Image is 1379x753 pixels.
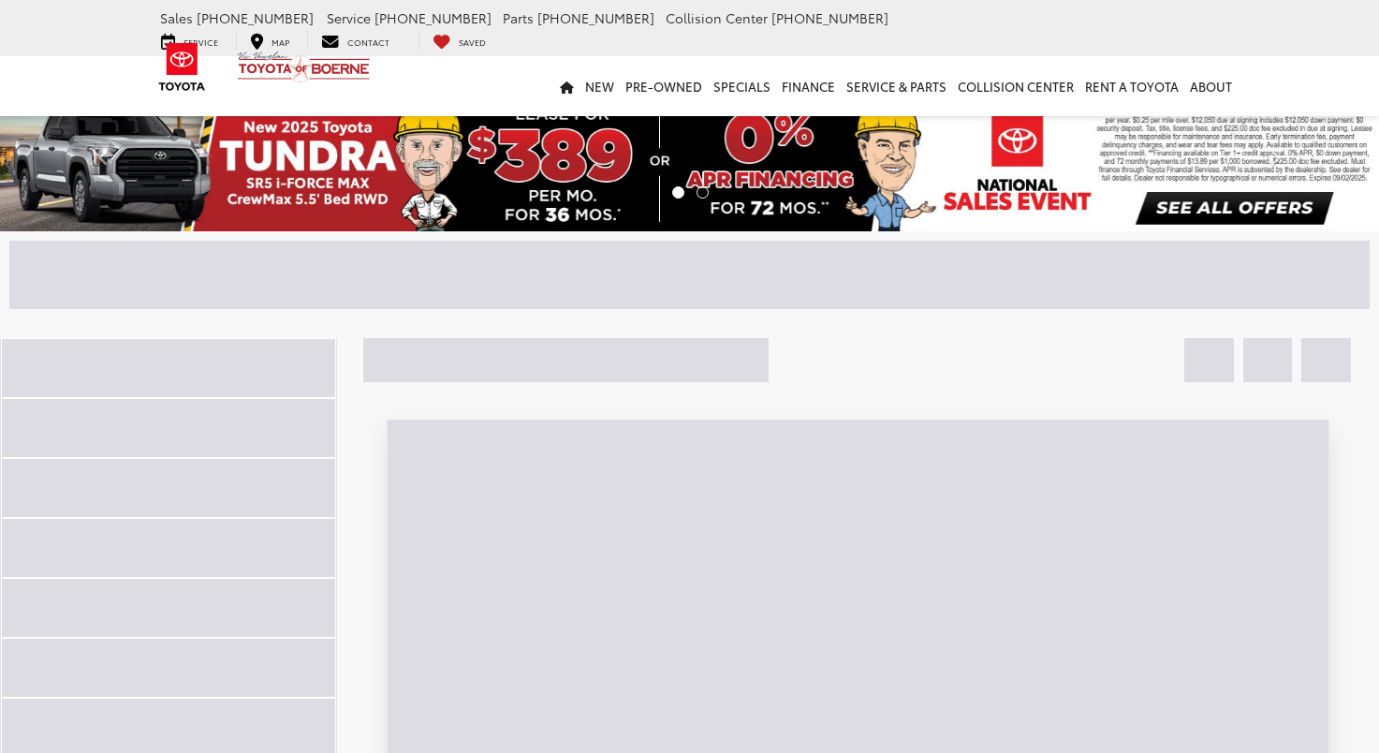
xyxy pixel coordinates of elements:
[418,31,500,50] a: My Saved Vehicles
[307,31,403,50] a: Contact
[1184,56,1238,116] a: About
[147,37,217,97] img: Toyota
[459,36,486,48] span: Saved
[237,51,371,83] img: Vic Vaughan Toyota of Boerne
[554,56,579,116] a: Home
[197,8,314,27] span: [PHONE_NUMBER]
[666,8,768,27] span: Collision Center
[327,8,371,27] span: Service
[537,8,654,27] span: [PHONE_NUMBER]
[1079,56,1184,116] a: Rent a Toyota
[776,56,841,116] a: Finance
[503,8,534,27] span: Parts
[620,56,708,116] a: Pre-Owned
[708,56,776,116] a: Specials
[952,56,1079,116] a: Collision Center
[147,31,232,50] a: Service
[160,8,193,27] span: Sales
[579,56,620,116] a: New
[841,56,952,116] a: Service & Parts: Opens in a new tab
[236,31,303,50] a: Map
[374,8,491,27] span: [PHONE_NUMBER]
[771,8,888,27] span: [PHONE_NUMBER]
